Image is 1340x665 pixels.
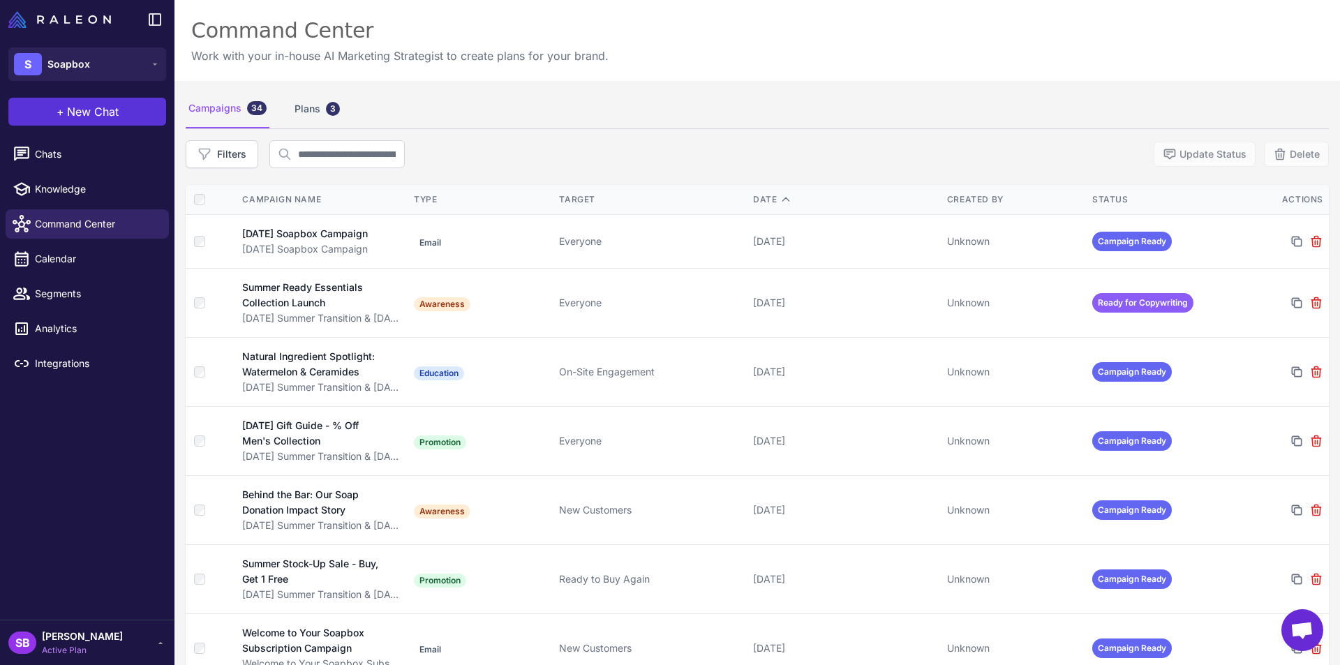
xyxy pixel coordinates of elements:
[947,295,1081,311] div: Unknown
[1092,362,1172,382] span: Campaign Ready
[6,349,169,378] a: Integrations
[6,174,169,204] a: Knowledge
[242,587,400,602] div: [DATE] Summer Transition & [DATE] Focus
[186,140,258,168] button: Filters
[35,251,158,267] span: Calendar
[6,244,169,274] a: Calendar
[8,98,166,126] button: +New Chat
[1092,431,1172,451] span: Campaign Ready
[1092,232,1172,251] span: Campaign Ready
[35,216,158,232] span: Command Center
[414,366,464,380] span: Education
[559,433,742,449] div: Everyone
[753,641,936,656] div: [DATE]
[292,89,343,128] div: Plans
[191,17,609,45] div: Command Center
[1264,142,1329,167] button: Delete
[753,571,936,587] div: [DATE]
[242,556,388,587] div: Summer Stock-Up Sale - Buy, Get 1 Free
[414,236,447,250] span: Email
[242,349,390,380] div: Natural Ingredient Spotlight: Watermelon & Ceramides
[191,47,609,64] p: Work with your in-house AI Marketing Strategist to create plans for your brand.
[753,234,936,249] div: [DATE]
[559,571,742,587] div: Ready to Buy Again
[414,297,470,311] span: Awareness
[242,193,400,206] div: Campaign Name
[947,433,1081,449] div: Unknown
[1154,142,1256,167] button: Update Status
[6,209,169,239] a: Command Center
[414,505,470,518] span: Awareness
[242,241,400,257] div: [DATE] Soapbox Campaign
[67,103,119,120] span: New Chat
[559,502,742,518] div: New Customers
[242,280,389,311] div: Summer Ready Essentials Collection Launch
[1281,609,1323,651] a: Open chat
[35,286,158,301] span: Segments
[414,574,466,588] span: Promotion
[35,321,158,336] span: Analytics
[947,364,1081,380] div: Unknown
[47,57,90,72] span: Soapbox
[57,103,64,120] span: +
[753,433,936,449] div: [DATE]
[753,193,936,206] div: Date
[6,279,169,308] a: Segments
[8,632,36,654] div: SB
[242,625,390,656] div: Welcome to Your Soapbox Subscription Campaign
[559,234,742,249] div: Everyone
[242,380,400,395] div: [DATE] Summer Transition & [DATE] Focus
[8,11,111,28] img: Raleon Logo
[247,101,267,115] div: 34
[42,629,123,644] span: [PERSON_NAME]
[414,435,466,449] span: Promotion
[242,518,400,533] div: [DATE] Summer Transition & [DATE] Focus
[414,643,447,657] span: Email
[35,181,158,197] span: Knowledge
[1232,185,1329,215] th: Actions
[242,418,389,449] div: [DATE] Gift Guide - % Off Men's Collection
[6,314,169,343] a: Analytics
[559,641,742,656] div: New Customers
[414,193,548,206] div: Type
[559,295,742,311] div: Everyone
[947,641,1081,656] div: Unknown
[14,53,42,75] div: S
[42,644,123,657] span: Active Plan
[1092,193,1226,206] div: Status
[753,502,936,518] div: [DATE]
[1092,569,1172,589] span: Campaign Ready
[947,502,1081,518] div: Unknown
[753,295,936,311] div: [DATE]
[186,89,269,128] div: Campaigns
[35,147,158,162] span: Chats
[753,364,936,380] div: [DATE]
[326,102,340,116] div: 3
[242,226,368,241] div: [DATE] Soapbox Campaign
[8,47,166,81] button: SSoapbox
[947,571,1081,587] div: Unknown
[1092,293,1193,313] span: Ready for Copywriting
[242,449,400,464] div: [DATE] Summer Transition & [DATE] Focus
[1092,638,1172,658] span: Campaign Ready
[1092,500,1172,520] span: Campaign Ready
[947,234,1081,249] div: Unknown
[35,356,158,371] span: Integrations
[559,193,742,206] div: Target
[559,364,742,380] div: On-Site Engagement
[6,140,169,169] a: Chats
[242,311,400,326] div: [DATE] Summer Transition & [DATE] Focus
[947,193,1081,206] div: Created By
[242,487,389,518] div: Behind the Bar: Our Soap Donation Impact Story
